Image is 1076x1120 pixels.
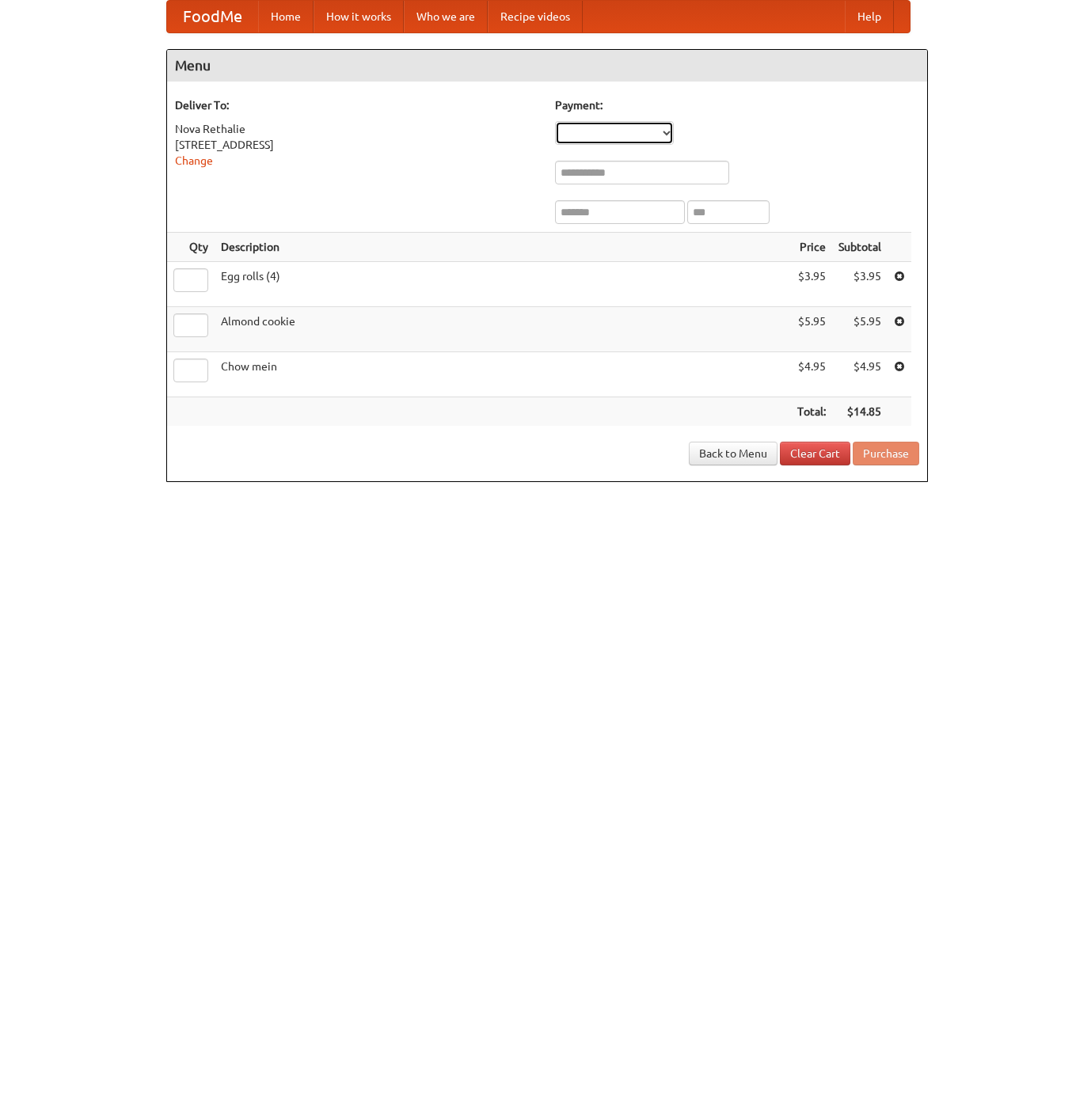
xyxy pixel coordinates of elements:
h4: Menu [167,50,927,82]
h5: Deliver To: [175,97,539,113]
th: Qty [167,233,215,262]
a: How it works [314,1,404,32]
a: Help [845,1,894,32]
td: Almond cookie [215,307,791,352]
button: Purchase [853,442,919,465]
a: Change [175,154,213,167]
td: $4.95 [832,352,888,397]
th: Price [791,233,832,262]
td: $3.95 [791,262,832,307]
div: [STREET_ADDRESS] [175,137,539,153]
td: $5.95 [832,307,888,352]
td: $5.95 [791,307,832,352]
td: Egg rolls (4) [215,262,791,307]
th: Total: [791,397,832,427]
a: Home [258,1,314,32]
a: Clear Cart [780,442,850,465]
td: Chow mein [215,352,791,397]
th: $14.85 [832,397,888,427]
a: Who we are [404,1,488,32]
a: FoodMe [167,1,258,32]
a: Back to Menu [689,442,778,465]
a: Recipe videos [488,1,583,32]
td: $3.95 [832,262,888,307]
h5: Payment: [555,97,919,113]
th: Description [215,233,791,262]
td: $4.95 [791,352,832,397]
th: Subtotal [832,233,888,262]
div: Nova Rethalie [175,121,539,137]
